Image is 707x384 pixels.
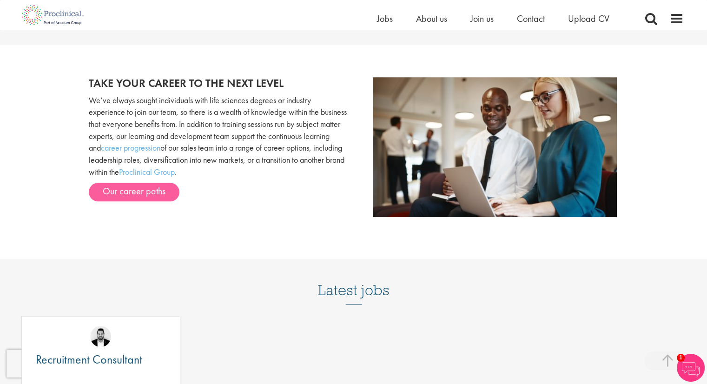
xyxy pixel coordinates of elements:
iframe: reCAPTCHA [7,350,126,377]
span: 1 [677,354,685,362]
a: About us [416,13,447,25]
p: We’ve always sought individuals with life sciences degrees or industry experience to join our tea... [89,94,347,178]
a: Upload CV [568,13,609,25]
h3: Latest jobs [318,259,390,305]
h2: Take your career to the next level [89,77,347,89]
a: Contact [517,13,545,25]
a: Join us [470,13,494,25]
a: Jobs [377,13,393,25]
img: Chatbot [677,354,705,382]
span: Recruitment Consultant [36,351,142,367]
img: Ross Wilkings [90,326,111,347]
a: Recruitment Consultant [36,354,166,365]
a: Our career paths [89,183,179,201]
a: career progression [101,142,160,153]
a: Proclinical Group [119,166,175,177]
